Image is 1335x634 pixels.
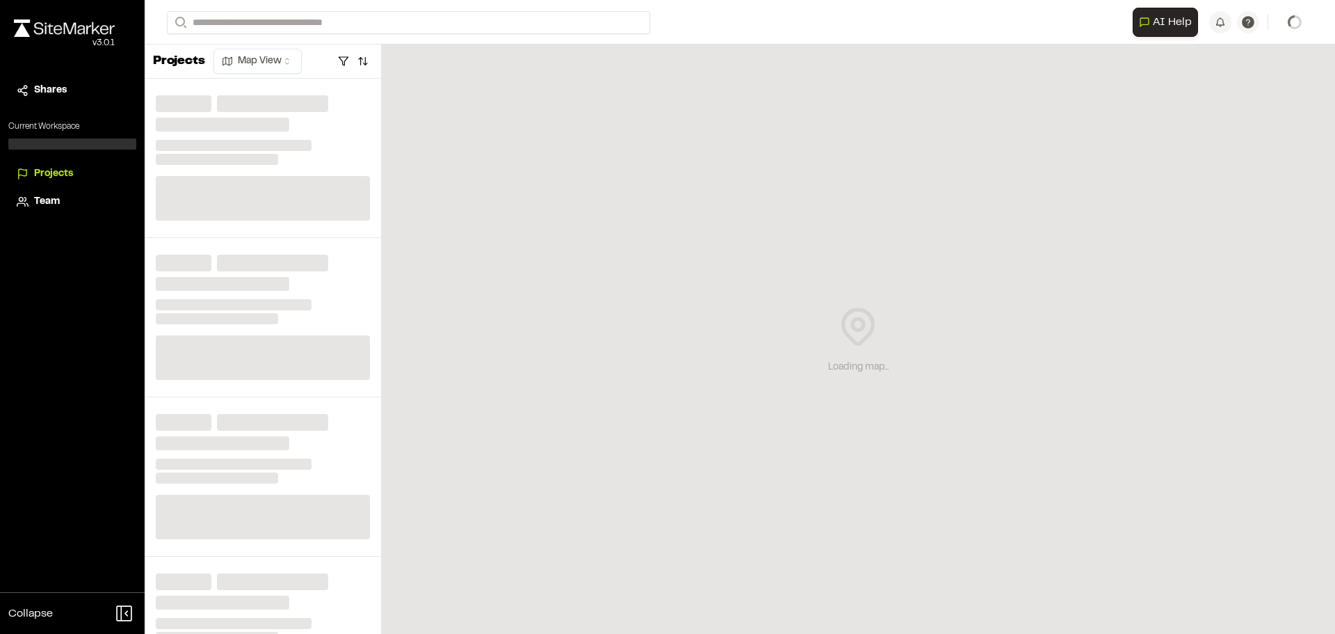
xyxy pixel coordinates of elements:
[34,83,67,98] span: Shares
[1133,8,1198,37] button: Open AI Assistant
[8,605,53,622] span: Collapse
[34,166,73,182] span: Projects
[17,194,128,209] a: Team
[167,11,192,34] button: Search
[17,166,128,182] a: Projects
[828,360,889,375] div: Loading map...
[1133,8,1204,37] div: Open AI Assistant
[8,120,136,133] p: Current Workspace
[34,194,60,209] span: Team
[153,52,205,71] p: Projects
[14,19,115,37] img: rebrand.png
[17,83,128,98] a: Shares
[1153,14,1192,31] span: AI Help
[14,37,115,49] div: Oh geez...please don't...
